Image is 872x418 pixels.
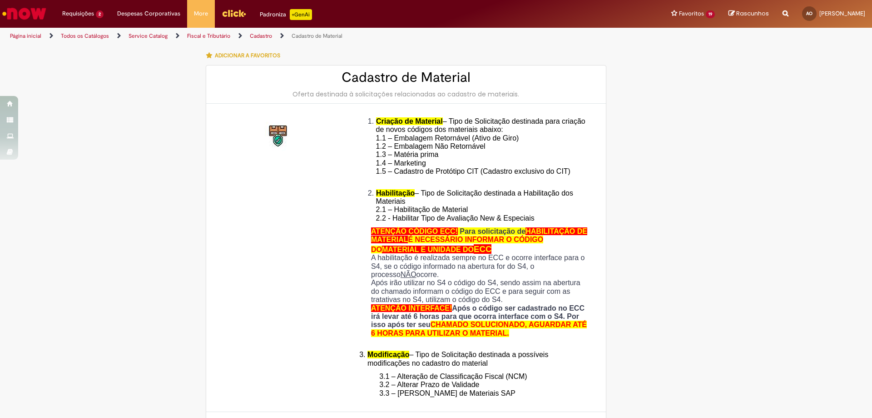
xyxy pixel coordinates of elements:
span: 2 [96,10,104,18]
span: Rascunhos [736,9,769,18]
span: – Tipo de Solicitação destinada para criação de novos códigos dos materiais abaixo: 1.1 – Embalag... [376,117,585,184]
img: Cadastro de Material [264,122,293,151]
span: Modificação [367,351,409,358]
img: ServiceNow [1,5,48,23]
u: NÃO [401,271,416,278]
p: +GenAi [290,9,312,20]
span: ATENÇÃO INTERFACE! [371,304,452,312]
img: click_logo_yellow_360x200.png [222,6,246,20]
span: CHAMADO SOLUCIONADO, AGUARDAR ATÉ 6 HORAS PARA UTILIZAR O MATERIAL. [371,321,587,337]
a: Fiscal e Tributário [187,32,230,40]
span: More [194,9,208,18]
span: 3.1 – Alteração de Classificação Fiscal (NCM) 3.2 – Alterar Prazo de Validade 3.3 – [PERSON_NAME]... [379,373,527,397]
span: – Tipo de Solicitação destinada a Habilitação dos Materiais 2.1 – Habilitação de Material 2.2 - H... [376,189,573,222]
p: A habilitação é realizada sempre no ECC e ocorre interface para o S4, se o código informado na ab... [371,254,590,279]
button: Adicionar a Favoritos [206,46,285,65]
span: Despesas Corporativas [117,9,180,18]
span: AO [806,10,813,16]
div: Padroniza [260,9,312,20]
span: É NECESSÁRIO INFORMAR O CÓDIGO DO [371,236,543,253]
span: Habilitação [376,189,415,197]
span: ECC [474,244,491,254]
h2: Cadastro de Material [215,70,597,85]
span: MATERIAL E UNIDADE DO [382,246,474,253]
a: Cadastro [250,32,272,40]
span: Requisições [62,9,94,18]
span: 19 [706,10,715,18]
a: Rascunhos [728,10,769,18]
a: Todos os Catálogos [61,32,109,40]
strong: Após o código ser cadastrado no ECC irá levar até 6 horas para que ocorra interface com o S4. Por... [371,304,587,337]
li: – Tipo de Solicitação destinada a possíveis modificações no cadastro do material [367,351,590,368]
span: ATENÇÃO CÓDIGO ECC! [371,227,458,235]
span: [PERSON_NAME] [819,10,865,17]
span: Para solicitação de [460,227,525,235]
div: Oferta destinada à solicitações relacionadas ao cadastro de materiais. [215,90,597,99]
a: Página inicial [10,32,41,40]
span: Criação de Material [376,117,443,125]
a: Cadastro de Material [292,32,342,40]
ul: Trilhas de página [7,28,575,45]
span: Favoritos [679,9,704,18]
span: Adicionar a Favoritos [215,52,280,59]
a: Service Catalog [129,32,168,40]
span: HABILITAÇÃO DE MATERIAL [371,227,587,243]
p: Após irão utilizar no S4 o código do S4, sendo assim na abertura do chamado informam o código do ... [371,279,590,304]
